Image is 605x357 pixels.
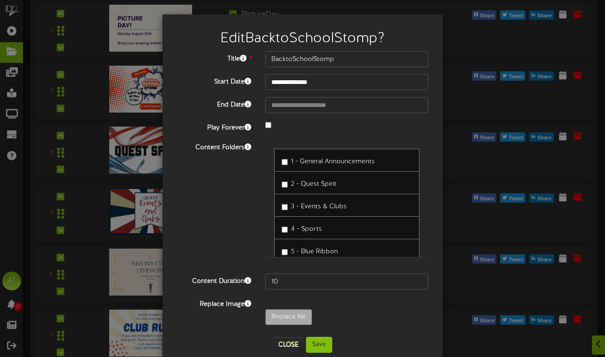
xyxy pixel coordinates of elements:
[282,204,288,210] input: 3 - Events & Clubs
[291,226,322,233] span: 4 - Sports
[170,273,258,286] label: Content Duration
[291,158,375,165] span: 1 - General Announcements
[177,31,429,46] h2: Edit BacktoSchoolStomp ?
[170,296,258,309] label: Replace Image
[265,273,429,289] input: 15
[282,227,288,233] input: 4 - Sports
[170,74,258,87] label: Start Date
[291,248,338,255] span: 5 - Blue Ribbon
[170,97,258,110] label: End Date
[282,159,288,165] input: 1 - General Announcements
[170,140,258,152] label: Content Folders
[306,337,332,353] button: Save
[170,120,258,133] label: Play Forever
[273,337,304,352] button: Close
[282,249,288,255] input: 5 - Blue Ribbon
[282,182,288,188] input: 2 - Quest Spirit
[291,203,347,210] span: 3 - Events & Clubs
[291,181,336,188] span: 2 - Quest Spirit
[170,51,258,64] label: Title
[265,51,429,67] input: Title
